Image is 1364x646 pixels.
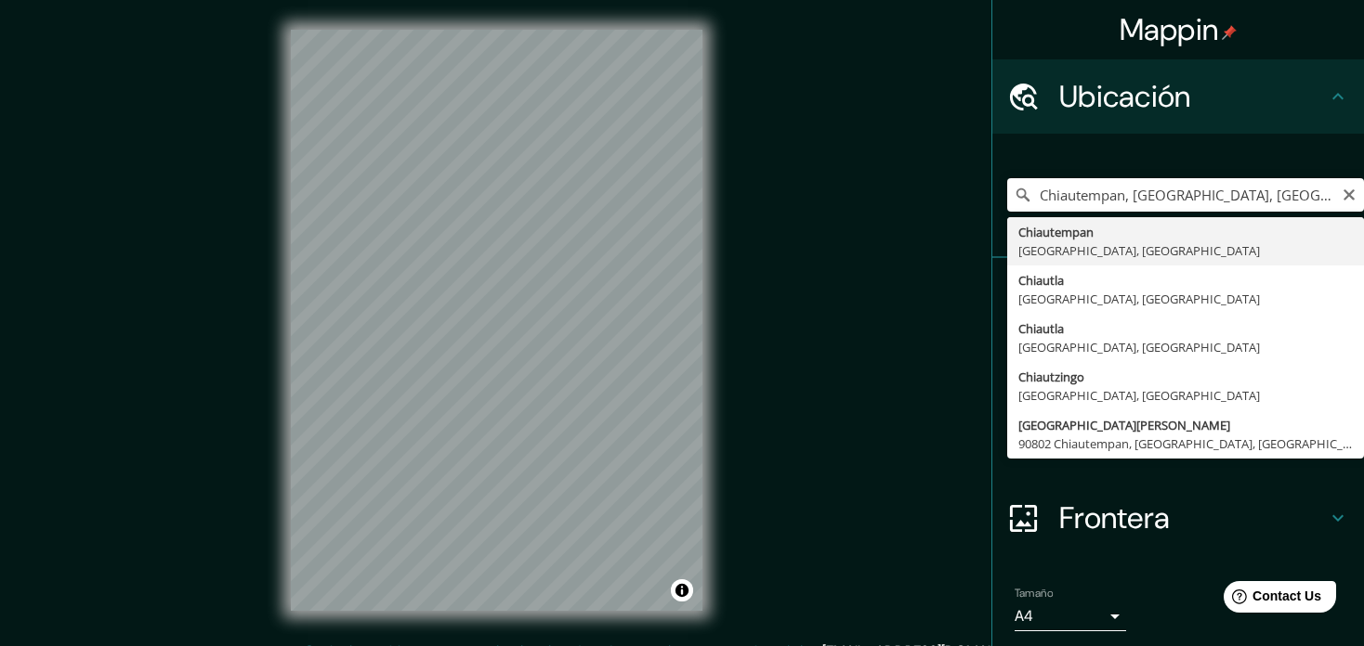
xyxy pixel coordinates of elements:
[1018,241,1353,260] div: [GEOGRAPHIC_DATA], [GEOGRAPHIC_DATA]
[1015,601,1126,631] div: A4
[1059,499,1327,536] h4: Frontera
[1018,223,1353,241] div: Chiautempan
[992,407,1364,481] div: Diseño
[291,30,702,611] canvas: Map
[1018,319,1353,338] div: Chiautla
[1120,11,1238,48] h4: Mappin
[992,258,1364,332] div: Alfileres
[1199,574,1344,626] iframe: Help widget launcher
[671,579,693,601] button: Toggle attribution
[1018,386,1353,405] div: [GEOGRAPHIC_DATA], [GEOGRAPHIC_DATA]
[992,332,1364,407] div: Estilo
[1018,338,1353,356] div: [GEOGRAPHIC_DATA], [GEOGRAPHIC_DATA]
[1018,368,1353,386] div: Chiautzingo
[992,59,1364,134] div: Ubicación
[1018,290,1353,308] div: [GEOGRAPHIC_DATA], [GEOGRAPHIC_DATA]
[1342,185,1357,202] button: Clear
[1059,425,1327,462] h4: Diseño
[1018,416,1353,434] div: [GEOGRAPHIC_DATA][PERSON_NAME]
[992,481,1364,555] div: Frontera
[1007,178,1364,212] input: Pick your city or area
[1018,271,1353,290] div: Chiautla
[1018,434,1353,453] div: 90802 Chiautempan, [GEOGRAPHIC_DATA], [GEOGRAPHIC_DATA]
[1015,586,1053,601] label: Tamaño
[1222,25,1237,40] img: pin-icon.png
[1059,78,1327,115] h4: Ubicación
